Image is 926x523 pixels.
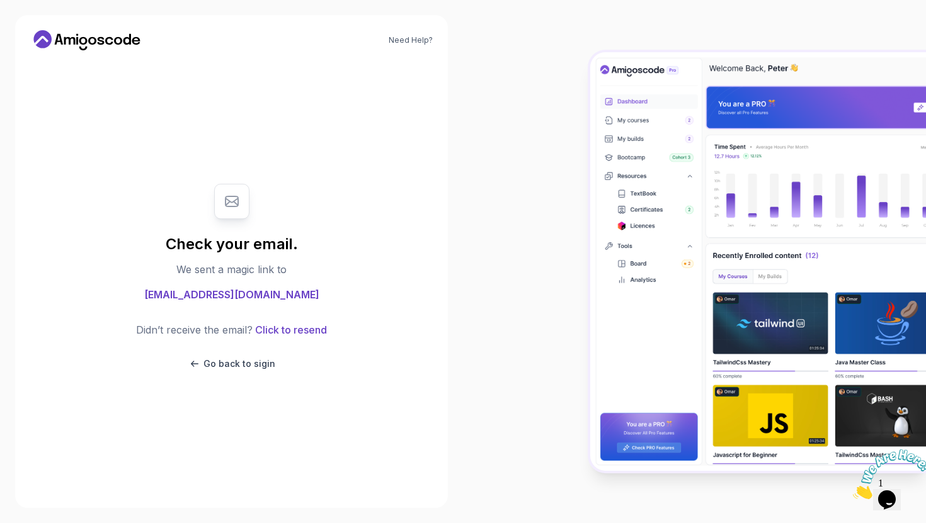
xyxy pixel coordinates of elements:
p: Didn’t receive the email? [136,322,253,337]
span: [EMAIL_ADDRESS][DOMAIN_NAME] [144,287,319,302]
p: Go back to sigin [203,357,275,370]
button: Go back to sigin [188,357,275,370]
img: Chat attention grabber [5,5,83,55]
button: Click to resend [253,322,327,337]
iframe: chat widget [848,444,926,504]
a: Need Help? [389,35,433,45]
a: Home link [30,30,144,50]
h1: Check your email. [166,234,298,254]
span: 1 [5,5,10,16]
p: We sent a magic link to [176,262,287,277]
